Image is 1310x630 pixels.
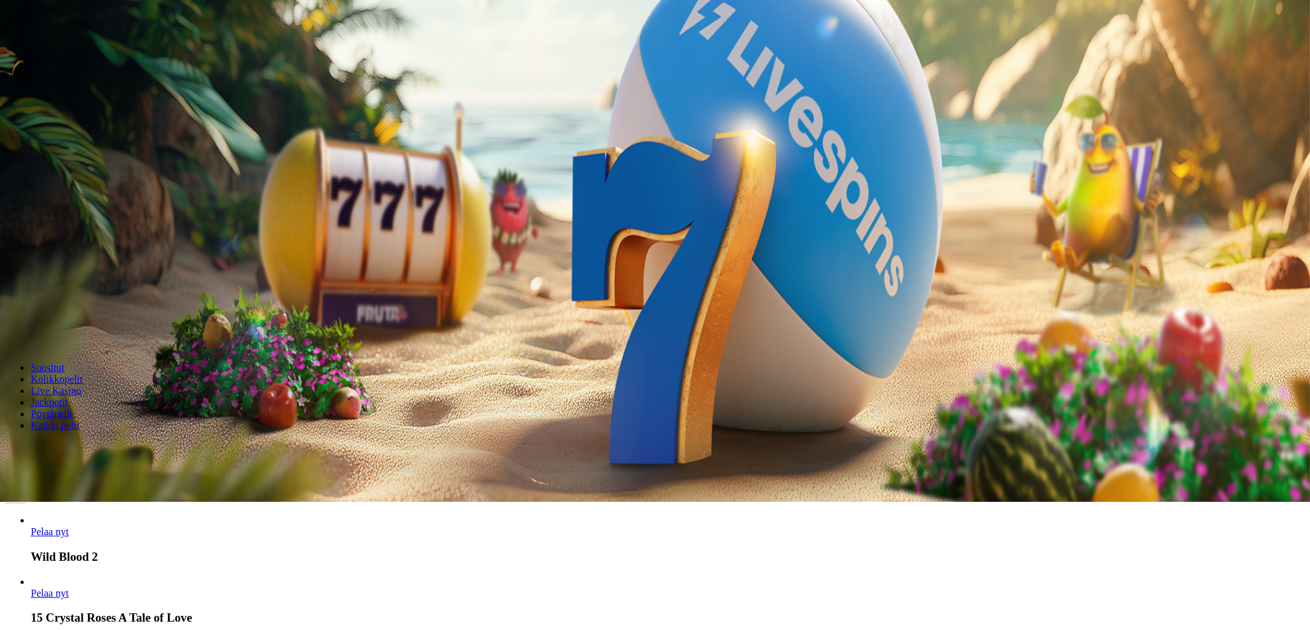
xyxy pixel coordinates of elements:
[31,408,72,419] a: Pöytäpelit
[31,611,1305,625] h3: 15 Crystal Roses A Tale of Love
[31,420,80,431] a: Kaikki pelit
[31,515,1305,564] article: Wild Blood 2
[31,576,1305,626] article: 15 Crystal Roses A Tale of Love
[5,500,15,504] button: prev slide
[5,340,1305,455] header: Lobby
[5,340,1305,431] nav: Lobby
[31,588,69,599] a: 15 Crystal Roses A Tale of Love
[31,397,68,408] a: Jackpotit
[31,526,69,537] span: Pelaa nyt
[31,374,83,385] a: Kolikkopelit
[15,500,26,504] button: next slide
[31,550,1305,564] h3: Wild Blood 2
[31,385,81,396] a: Live Kasino
[31,362,64,373] a: Suositut
[31,588,69,599] span: Pelaa nyt
[31,526,69,537] a: Wild Blood 2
